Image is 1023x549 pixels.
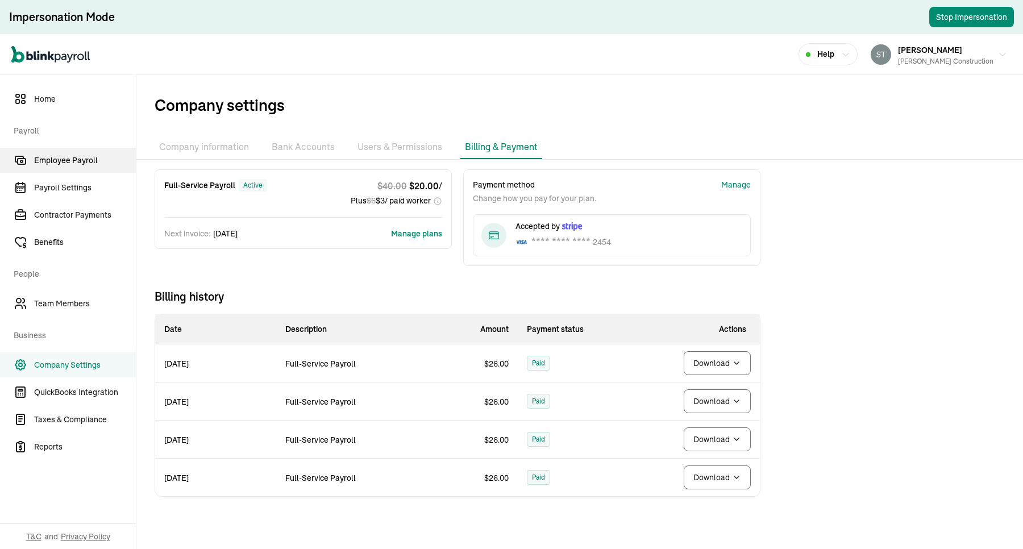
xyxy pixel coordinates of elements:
span: Help [817,48,834,60]
span: Full-Service Payroll [285,397,356,407]
span: Paid [532,394,545,408]
iframe: Chat Widget [834,426,1023,549]
th: Actions [639,314,760,344]
span: Contractor Payments [34,209,136,221]
span: Team Members [34,298,136,310]
span: Payroll Settings [34,182,136,194]
span: Reports [34,441,136,453]
th: Payment status [518,314,639,344]
span: [PERSON_NAME] [898,45,962,55]
button: [PERSON_NAME][PERSON_NAME] Construction [866,40,1012,69]
span: Business [14,318,129,350]
span: People [14,257,129,289]
span: Privacy Policy [61,531,110,542]
span: Full-Service Payroll [285,359,356,369]
li: Company information [155,135,253,159]
span: Company Settings [34,359,136,371]
span: Benefits [34,236,136,248]
span: $ 26.00 [484,359,509,369]
span: $ 40.00 [377,179,407,193]
div: active [239,179,267,192]
button: Download [684,351,751,375]
span: Paid [532,471,545,484]
span: QuickBooks Integration [34,386,136,398]
span: $ 26.00 [484,397,509,407]
span: $ 26.00 [484,435,509,445]
button: Help [799,43,858,65]
span: $ 20.00 [409,179,439,193]
span: Employee Payroll [34,155,136,167]
span: Company settings [155,93,1023,117]
button: Stop Impersonation [929,7,1014,27]
button: Download [684,389,751,413]
span: [DATE] [164,435,189,445]
p: Change how you pay for your plan. [473,193,596,204]
span: Home [34,93,136,105]
p: Payment method [473,179,596,190]
th: Description [276,314,397,344]
button: Manage plans [391,228,442,239]
span: Plus $ 3 / paid worker [351,195,431,207]
span: $ 26.00 [484,473,509,483]
span: Billing history [155,289,760,305]
li: Bank Accounts [267,135,339,159]
div: [PERSON_NAME] Construction [898,56,993,66]
div: Impersonation Mode [9,9,115,25]
li: Users & Permissions [353,135,447,159]
button: Download [684,465,751,489]
div: 2454 [531,234,611,250]
span: T&C [26,531,41,542]
span: [DATE] [164,473,189,483]
img: Visa Card [515,239,527,246]
span: Full-Service Payroll [285,435,356,445]
span: Paid [532,432,545,446]
button: Manage [721,179,751,191]
th: Amount [397,314,518,344]
th: Date [155,314,276,344]
button: Download [684,427,751,451]
div: Accepted by [515,221,611,232]
span: $ 6 [367,196,376,206]
span: Full-Service Payroll [285,473,356,483]
span: Full-Service Payroll [164,180,235,191]
span: Payroll [14,114,129,145]
span: / [439,179,442,193]
li: Billing & Payment [460,135,542,159]
nav: Global [11,38,90,71]
span: [DATE] [164,359,189,369]
span: Taxes & Compliance [34,414,136,426]
span: [DATE] [213,228,238,239]
span: [DATE] [164,397,189,407]
span: Next invoice: [164,228,211,239]
span: Paid [532,356,545,370]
